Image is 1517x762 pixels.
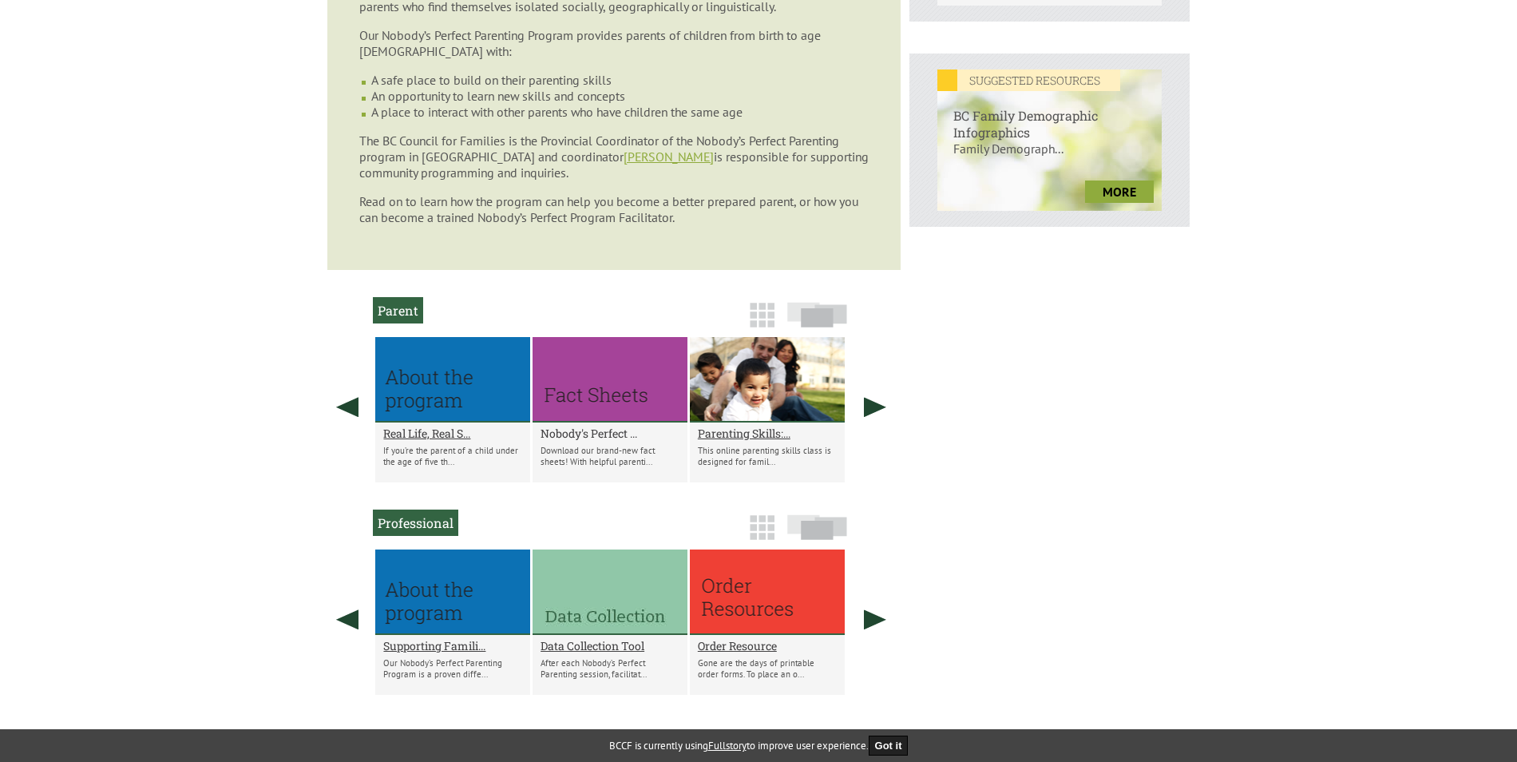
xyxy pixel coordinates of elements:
p: Family Demograph... [937,141,1162,173]
a: Slide View [782,522,852,548]
a: Data Collection Tool [541,638,679,653]
img: grid-icon.png [750,303,774,327]
a: [PERSON_NAME] [624,149,714,165]
li: Parenting Skills: 0-5 [690,337,845,482]
a: Real Life, Real S... [383,426,522,441]
p: Our Nobody’s Perfect Parenting Program is a proven diffe... [383,657,522,680]
li: A safe place to build on their parenting skills [371,72,869,88]
p: Gone are the days of printable order forms. To place an o... [698,657,837,680]
a: Grid View [745,522,779,548]
img: grid-icon.png [750,515,774,540]
p: If you’re the parent of a child under the age of five th... [383,445,522,467]
a: Parenting Skills:... [698,426,837,441]
img: slide-icon.png [787,514,847,540]
a: Nobody's Perfect ... [541,426,679,441]
a: Fullstory [708,739,747,752]
p: After each Nobody’s Perfect Parenting session, facilitat... [541,657,679,680]
p: Read on to learn how the program can help you become a better prepared parent, or how you can bec... [359,193,869,225]
a: Slide View [782,310,852,335]
h2: Parent [373,297,423,323]
img: slide-icon.png [787,302,847,327]
p: The BC Council for Families is the Provincial Coordinator of the Nobody’s Perfect Parenting progr... [359,133,869,181]
a: Grid View [745,310,779,335]
li: Order Resource [690,550,845,695]
h6: BC Family Demographic Infographics [937,91,1162,141]
em: SUGGESTED RESOURCES [937,69,1120,91]
li: A place to interact with other parents who have children the same age [371,104,869,120]
button: Got it [869,736,909,756]
li: Data Collection Tool [533,550,687,695]
p: Our Nobody’s Perfect Parenting Program provides parents of children from birth to age [DEMOGRAPHI... [359,27,869,59]
a: Supporting Famili... [383,638,522,653]
a: more [1085,181,1154,203]
h2: Professional [373,510,458,536]
li: An opportunity to learn new skills and concepts [371,88,869,104]
a: Order Resource [698,638,837,653]
li: Nobody's Perfect Fact Sheets [533,337,687,482]
p: This online parenting skills class is designed for famil... [698,445,837,467]
li: Supporting Families, Reducing Risk [375,550,530,695]
li: Real Life, Real Support for Positive Parenting [375,337,530,482]
p: Download our brand-new fact sheets! With helpful parenti... [541,445,679,467]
